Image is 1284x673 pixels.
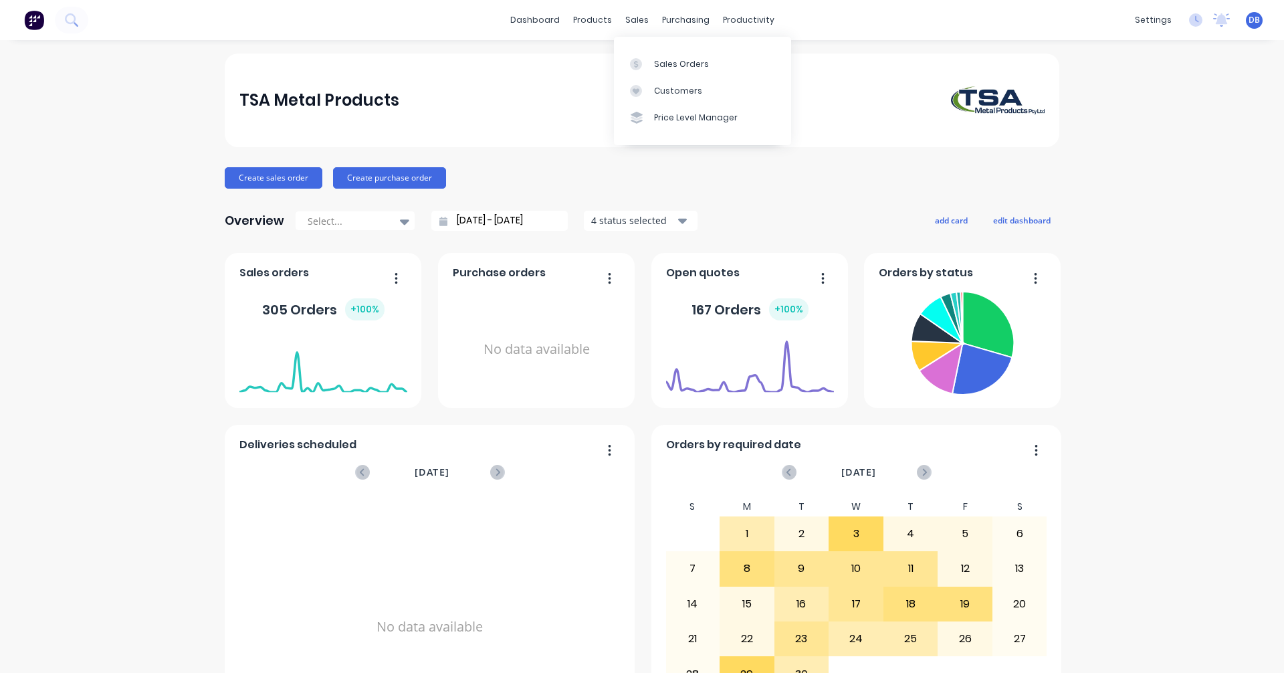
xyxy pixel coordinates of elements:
div: Customers [654,85,702,97]
div: 20 [993,587,1047,621]
div: 6 [993,517,1047,551]
div: 14 [666,587,720,621]
div: 305 Orders [262,298,385,320]
div: W [829,497,883,516]
div: + 100 % [769,298,809,320]
div: S [665,497,720,516]
div: 7 [666,552,720,585]
div: purchasing [655,10,716,30]
div: productivity [716,10,781,30]
div: 8 [720,552,774,585]
button: 4 status selected [584,211,698,231]
div: 9 [775,552,829,585]
img: Factory [24,10,44,30]
span: Orders by status [879,265,973,281]
div: 11 [884,552,938,585]
div: 26 [938,622,992,656]
div: 24 [829,622,883,656]
a: Sales Orders [614,50,791,77]
div: Price Level Manager [654,112,738,124]
button: Create purchase order [333,167,446,189]
a: dashboard [504,10,566,30]
div: M [720,497,774,516]
div: Sales Orders [654,58,709,70]
div: 19 [938,587,992,621]
div: 2 [775,517,829,551]
span: Sales orders [239,265,309,281]
span: [DATE] [841,465,876,480]
div: + 100 % [345,298,385,320]
div: 1 [720,517,774,551]
div: 167 Orders [691,298,809,320]
div: 23 [775,622,829,656]
div: No data available [453,286,621,413]
div: products [566,10,619,30]
div: 22 [720,622,774,656]
div: S [992,497,1047,516]
button: Create sales order [225,167,322,189]
div: 18 [884,587,938,621]
div: 16 [775,587,829,621]
a: Customers [614,78,791,104]
div: settings [1128,10,1178,30]
div: 17 [829,587,883,621]
a: Price Level Manager [614,104,791,131]
div: 27 [993,622,1047,656]
div: 15 [720,587,774,621]
div: 13 [993,552,1047,585]
span: Orders by required date [666,437,801,453]
span: Purchase orders [453,265,546,281]
div: 4 [884,517,938,551]
div: sales [619,10,655,30]
span: DB [1249,14,1260,26]
div: T [774,497,829,516]
div: 25 [884,622,938,656]
div: 5 [938,517,992,551]
div: 21 [666,622,720,656]
button: edit dashboard [984,211,1059,229]
div: 10 [829,552,883,585]
div: Overview [225,207,284,234]
div: 4 status selected [591,213,675,227]
img: TSA Metal Products [951,86,1045,114]
span: [DATE] [415,465,449,480]
div: F [938,497,992,516]
div: 12 [938,552,992,585]
div: TSA Metal Products [239,87,399,114]
span: Open quotes [666,265,740,281]
div: 3 [829,517,883,551]
div: T [883,497,938,516]
button: add card [926,211,976,229]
